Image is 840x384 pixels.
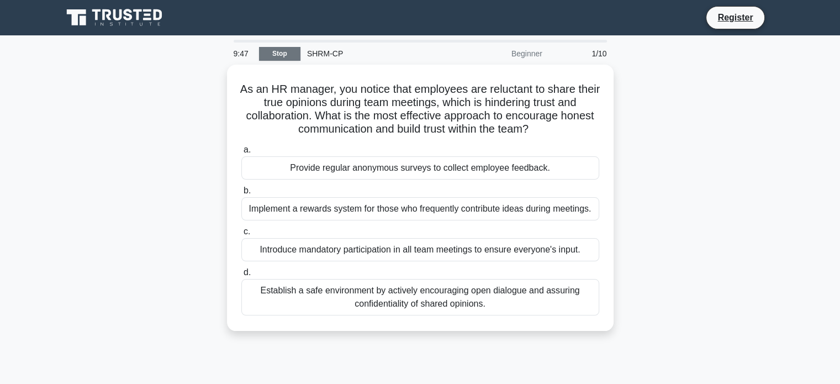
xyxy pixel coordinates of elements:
span: c. [244,227,250,236]
div: SHRM-CP [300,43,452,65]
div: 1/10 [549,43,614,65]
div: Establish a safe environment by actively encouraging open dialogue and assuring confidentiality o... [241,279,599,315]
div: Beginner [452,43,549,65]
span: a. [244,145,251,154]
div: Implement a rewards system for those who frequently contribute ideas during meetings. [241,197,599,220]
span: d. [244,267,251,277]
div: Provide regular anonymous surveys to collect employee feedback. [241,156,599,180]
div: Introduce mandatory participation in all team meetings to ensure everyone's input. [241,238,599,261]
a: Register [711,10,759,24]
a: Stop [259,47,300,61]
span: b. [244,186,251,195]
div: 9:47 [227,43,259,65]
h5: As an HR manager, you notice that employees are reluctant to share their true opinions during tea... [240,82,600,136]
